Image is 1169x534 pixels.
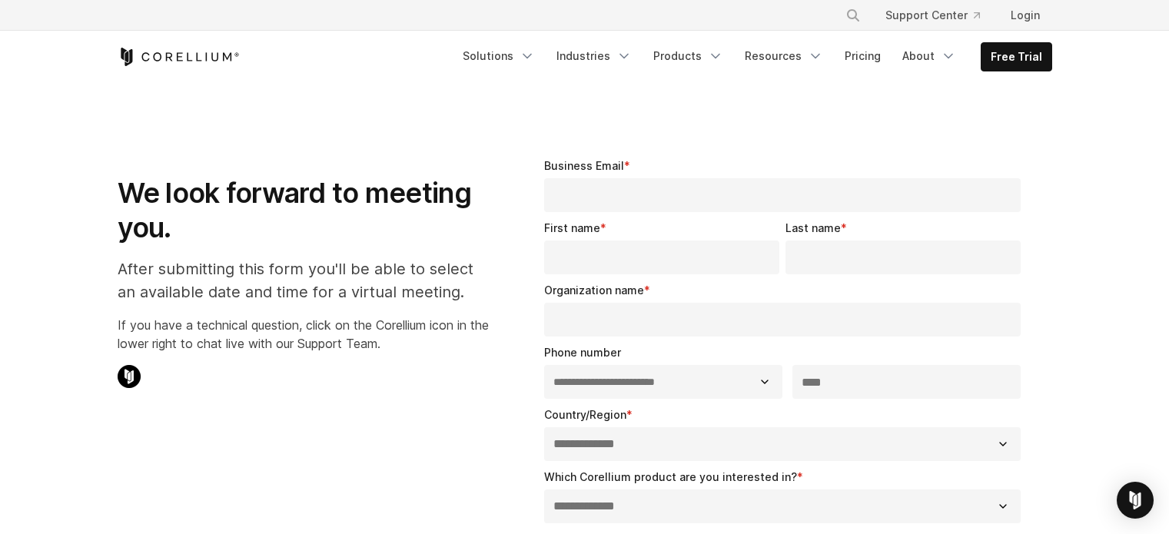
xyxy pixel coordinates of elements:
[118,365,141,388] img: Corellium Chat Icon
[544,470,797,483] span: Which Corellium product are you interested in?
[893,42,965,70] a: About
[118,176,489,245] h1: We look forward to meeting you.
[118,316,489,353] p: If you have a technical question, click on the Corellium icon in the lower right to chat live wit...
[118,48,240,66] a: Corellium Home
[544,159,624,172] span: Business Email
[998,2,1052,29] a: Login
[785,221,841,234] span: Last name
[544,284,644,297] span: Organization name
[118,257,489,303] p: After submitting this form you'll be able to select an available date and time for a virtual meet...
[544,408,626,421] span: Country/Region
[544,221,600,234] span: First name
[547,42,641,70] a: Industries
[644,42,732,70] a: Products
[453,42,1052,71] div: Navigation Menu
[827,2,1052,29] div: Navigation Menu
[453,42,544,70] a: Solutions
[839,2,867,29] button: Search
[981,43,1051,71] a: Free Trial
[835,42,890,70] a: Pricing
[544,346,621,359] span: Phone number
[873,2,992,29] a: Support Center
[1117,482,1154,519] div: Open Intercom Messenger
[736,42,832,70] a: Resources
